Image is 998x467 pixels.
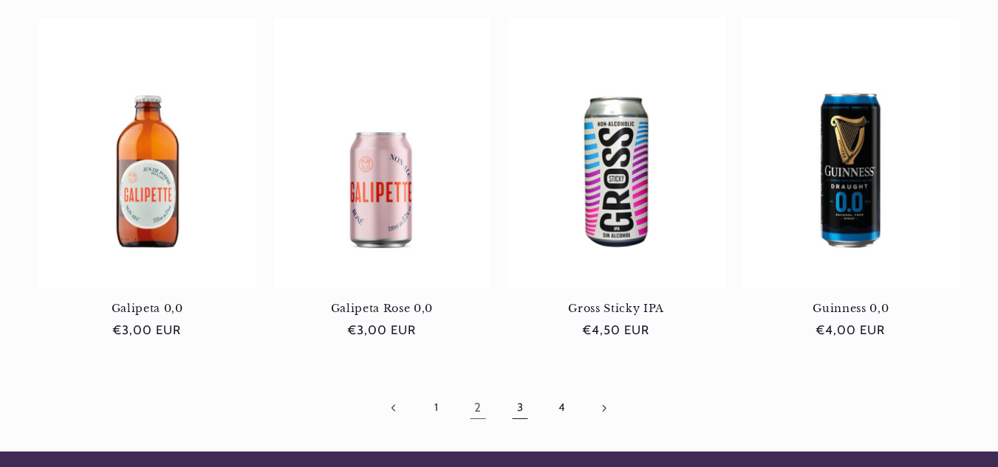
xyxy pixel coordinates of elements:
a: Pàgina 4 [544,391,578,425]
a: Guinness 0,0 [742,302,960,315]
a: Pàgina 2 [461,391,495,425]
a: Galipeta 0,0 [39,302,256,315]
a: Pàgina anterior [377,391,411,425]
a: Pàgina 1 [419,391,453,425]
nav: Paginació [39,391,960,425]
a: Gross Sticky IPA [508,302,725,315]
a: Pàgina següent [587,391,621,425]
a: Galipeta Rose 0,0 [273,302,491,315]
a: Pàgina 3 [503,391,537,425]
